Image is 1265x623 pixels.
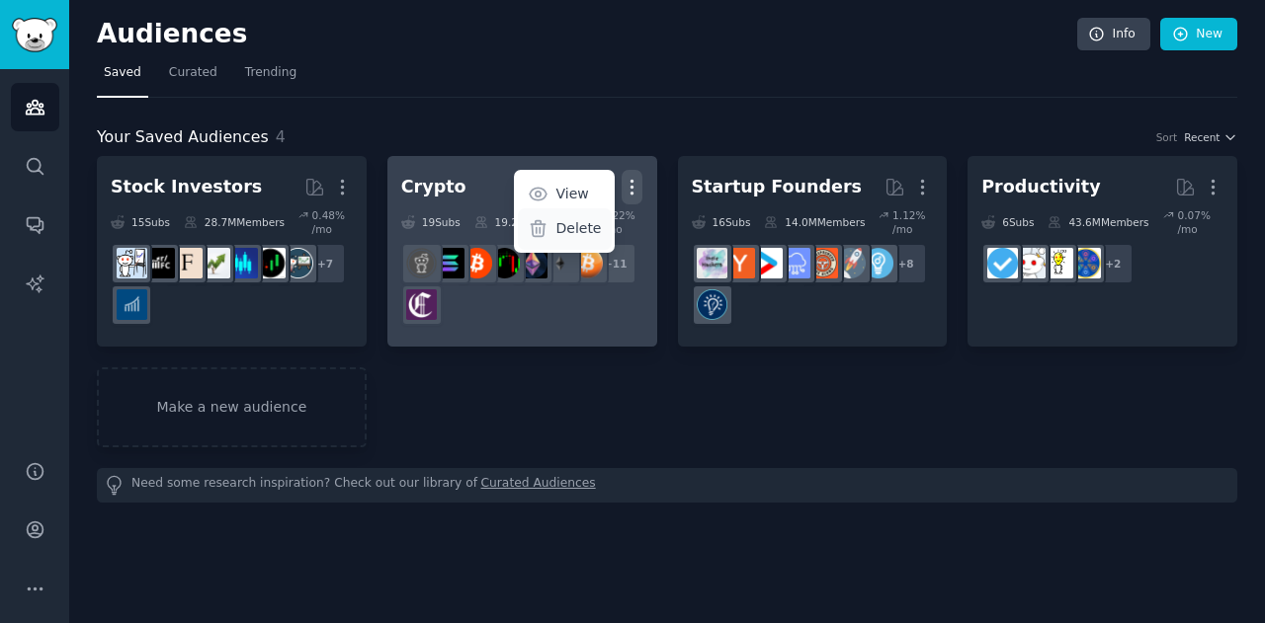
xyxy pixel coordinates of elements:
img: ethereum [545,248,575,278]
div: + 7 [304,243,346,284]
img: Entrepreneurship [697,289,727,320]
img: StockMarket [227,248,258,278]
img: CryptoMarkets [489,248,520,278]
span: Recent [1184,130,1220,144]
img: EntrepreneurRideAlong [807,248,838,278]
img: options [117,248,147,278]
img: startups [835,248,866,278]
p: View [555,184,588,204]
div: Sort [1156,130,1178,144]
div: 0.07 % /mo [1177,208,1223,236]
img: ycombinator [724,248,755,278]
a: Info [1077,18,1150,51]
img: LifeProTips [1070,248,1101,278]
div: + 8 [885,243,927,284]
a: Trending [238,57,303,98]
a: Stock Investors15Subs28.7MMembers0.48% /mo+7stocksDaytradingStockMarketinvestingfinanceFinancialC... [97,156,367,347]
div: Crypto [401,175,466,199]
div: 19.2M Members [474,208,575,236]
img: SaaS [780,248,810,278]
span: Trending [245,64,296,82]
button: Recent [1184,130,1237,144]
img: ethtrader [517,248,548,278]
div: 28.7M Members [184,208,285,236]
img: Entrepreneur [863,248,893,278]
span: Curated [169,64,217,82]
img: getdisciplined [987,248,1018,278]
img: Bitcoin [572,248,603,278]
div: Need some research inspiration? Check out our library of [97,468,1237,503]
div: Productivity [981,175,1100,199]
img: Daytrading [255,248,286,278]
img: solana [434,248,464,278]
img: investing [200,248,230,278]
img: finance [172,248,203,278]
img: FinancialCareers [144,248,175,278]
div: + 11 [595,243,636,284]
img: lifehacks [1043,248,1073,278]
img: productivity [1015,248,1046,278]
a: Make a new audience [97,367,367,447]
a: View [518,174,612,215]
div: Startup Founders [692,175,862,199]
span: Your Saved Audiences [97,125,269,150]
img: indiehackers [697,248,727,278]
span: Saved [104,64,141,82]
img: Crypto_Currency_News [406,289,437,320]
a: Startup Founders16Subs14.0MMembers1.12% /mo+8EntrepreneurstartupsEntrepreneurRideAlongSaaSstartup... [678,156,948,347]
img: dividends [117,289,147,320]
div: 19 Sub s [401,208,461,236]
span: 4 [276,127,286,146]
img: startup [752,248,783,278]
img: CryptoCurrencies [406,248,437,278]
div: 0.22 % /mo [602,208,642,236]
a: Curated [162,57,224,98]
p: Delete [555,218,601,239]
img: BitcoinBeginners [462,248,492,278]
a: Saved [97,57,148,98]
a: New [1160,18,1237,51]
div: 16 Sub s [692,208,751,236]
div: 15 Sub s [111,208,170,236]
div: Stock Investors [111,175,262,199]
a: Productivity6Subs43.6MMembers0.07% /mo+2LifeProTipslifehacksproductivitygetdisciplined [968,156,1237,347]
a: Curated Audiences [481,475,596,496]
div: 43.6M Members [1048,208,1148,236]
div: 14.0M Members [764,208,865,236]
img: stocks [283,248,313,278]
div: + 2 [1092,243,1134,284]
div: 0.48 % /mo [312,208,353,236]
div: 1.12 % /mo [892,208,933,236]
a: CryptoViewDelete19Subs19.2MMembers0.22% /mo+11BitcoinethereumethtraderCryptoMarketsBitcoinBeginne... [387,156,657,347]
img: GummySearch logo [12,18,57,52]
div: 6 Sub s [981,208,1034,236]
h2: Audiences [97,19,1077,50]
